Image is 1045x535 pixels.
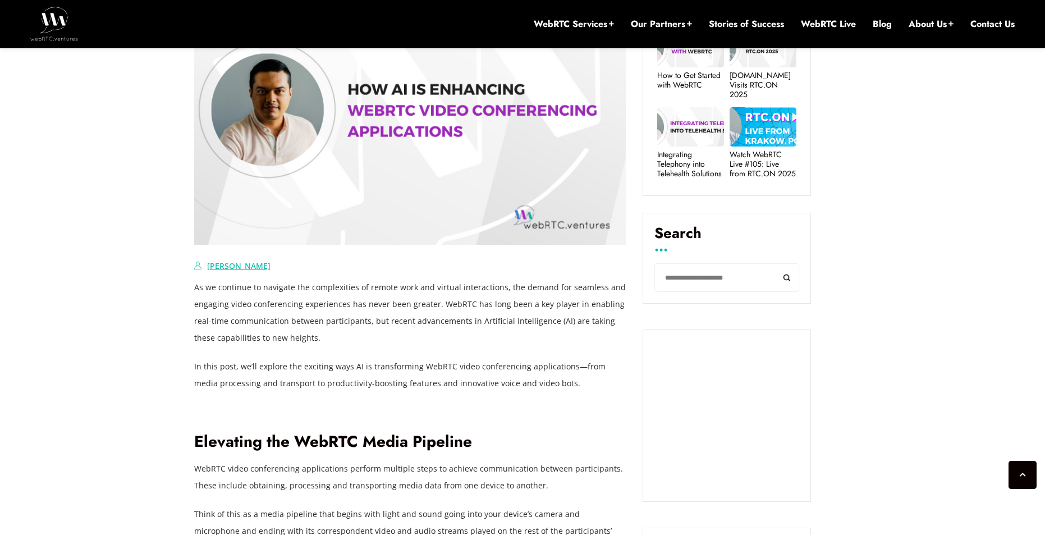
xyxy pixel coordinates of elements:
[194,279,626,346] p: As we continue to navigate the complexities of remote work and virtual interactions, the demand f...
[970,18,1015,30] a: Contact Us
[654,225,799,250] label: Search
[30,7,78,40] img: WebRTC.ventures
[534,18,614,30] a: WebRTC Services
[631,18,692,30] a: Our Partners
[909,18,954,30] a: About Us
[730,150,796,178] a: Watch WebRTC Live #105: Live from RTC.ON 2025
[207,260,271,271] a: [PERSON_NAME]
[709,18,784,30] a: Stories of Success
[194,358,626,392] p: In this post, we’ll explore the exciting ways AI is transforming WebRTC video conferencing applic...
[730,71,796,99] a: [DOMAIN_NAME] Visits RTC.ON 2025
[801,18,856,30] a: WebRTC Live
[194,432,626,452] h2: Elevating the WebRTC Media Pipeline
[654,341,799,491] iframe: Embedded CTA
[774,263,799,292] button: Search
[194,460,626,494] p: WebRTC video conferencing applications perform multiple steps to achieve communication between pa...
[873,18,892,30] a: Blog
[657,71,724,90] a: How to Get Started with WebRTC
[657,150,724,178] a: Integrating Telephony into Telehealth Solutions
